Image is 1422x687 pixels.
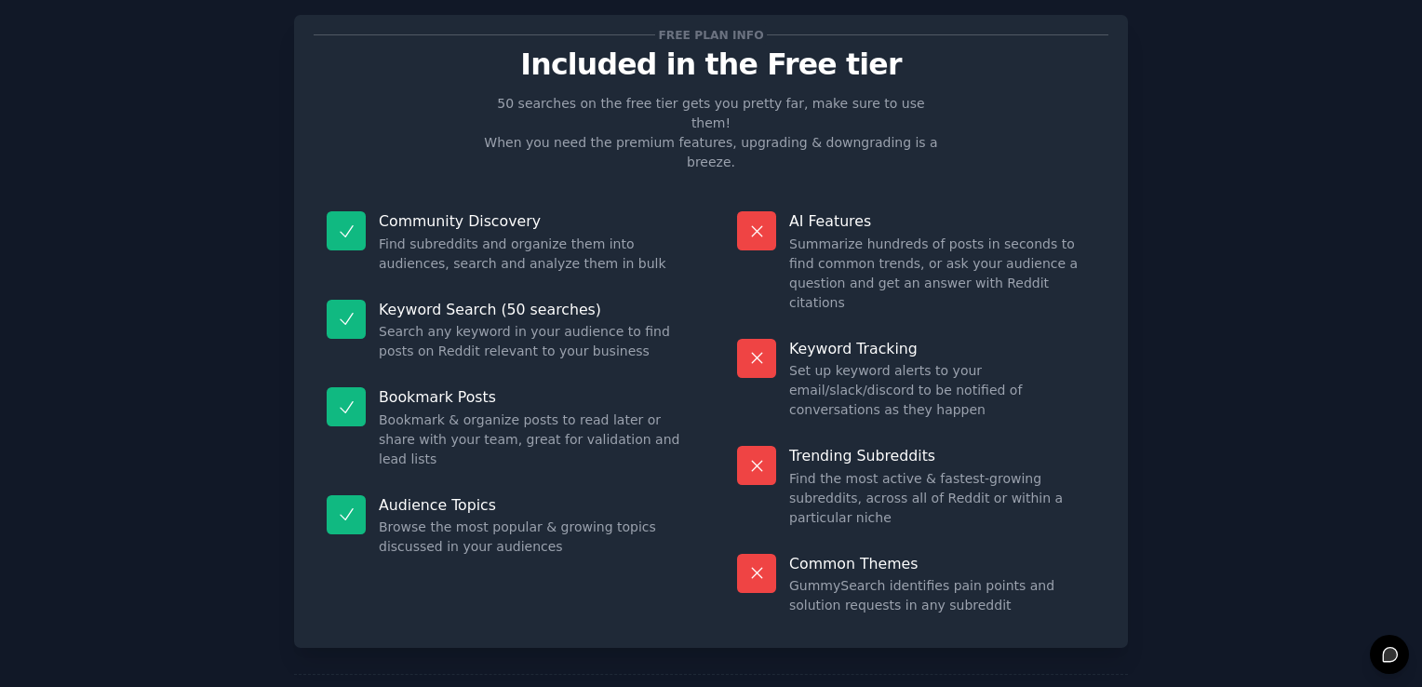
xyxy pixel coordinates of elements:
dd: GummySearch identifies pain points and solution requests in any subreddit [789,576,1095,615]
p: Audience Topics [379,495,685,515]
dd: Set up keyword alerts to your email/slack/discord to be notified of conversations as they happen [789,361,1095,420]
p: Keyword Search (50 searches) [379,300,685,319]
p: Trending Subreddits [789,446,1095,465]
p: Keyword Tracking [789,339,1095,358]
dd: Find the most active & fastest-growing subreddits, across all of Reddit or within a particular niche [789,469,1095,528]
span: Free plan info [655,25,767,45]
dd: Bookmark & organize posts to read later or share with your team, great for validation and lead lists [379,411,685,469]
p: AI Features [789,211,1095,231]
p: 50 searches on the free tier gets you pretty far, make sure to use them! When you need the premiu... [476,94,946,172]
p: Community Discovery [379,211,685,231]
dd: Browse the most popular & growing topics discussed in your audiences [379,518,685,557]
dd: Search any keyword in your audience to find posts on Reddit relevant to your business [379,322,685,361]
p: Included in the Free tier [314,48,1108,81]
dd: Summarize hundreds of posts in seconds to find common trends, or ask your audience a question and... [789,235,1095,313]
dd: Find subreddits and organize them into audiences, search and analyze them in bulk [379,235,685,274]
p: Common Themes [789,554,1095,573]
p: Bookmark Posts [379,387,685,407]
